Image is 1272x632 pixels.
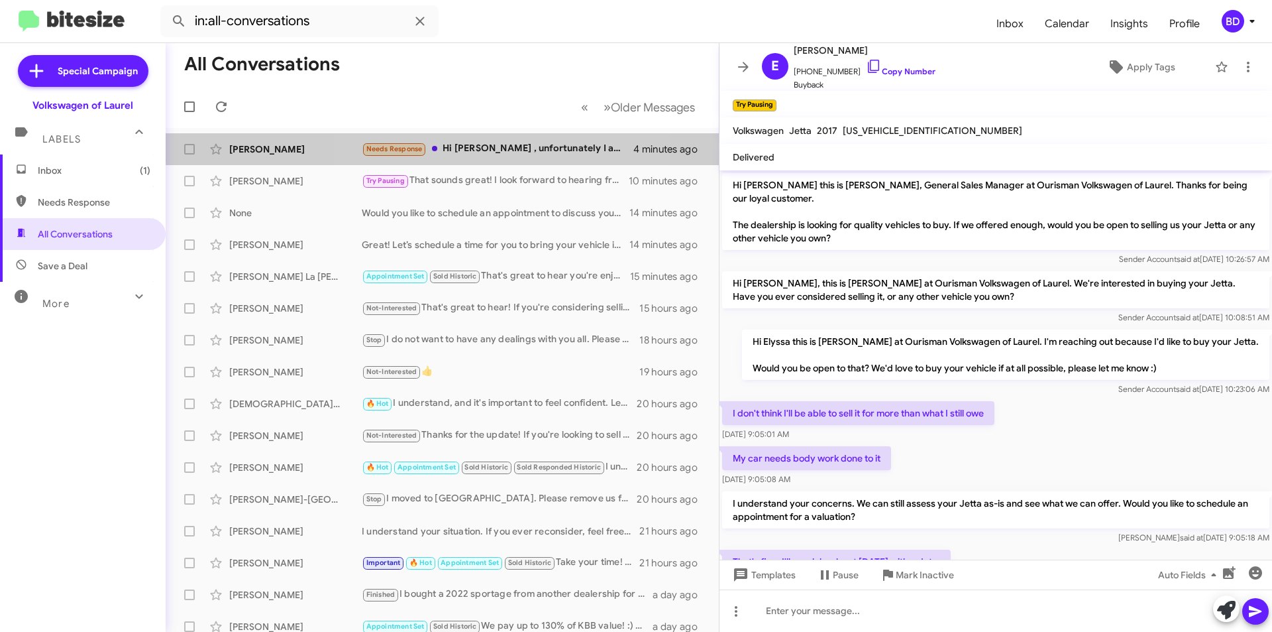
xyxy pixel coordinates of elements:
span: (1) [140,164,150,177]
div: I understand your situation. If you ever reconsider, feel free to reach out. We’re here to help w... [362,525,639,538]
p: That's fine. I'll reach back out [DATE] with a date. [722,550,951,574]
span: Sold Historic [433,622,477,631]
span: said at [1180,533,1203,542]
a: Copy Number [866,66,935,76]
div: 20 hours ago [637,493,708,506]
span: said at [1176,384,1199,394]
div: [PERSON_NAME] [229,525,362,538]
p: I understand your concerns. We can still assess your Jetta as-is and see what we can offer. Would... [722,491,1269,529]
div: Volkswagen of Laurel [32,99,133,112]
button: Previous [573,94,596,121]
div: 19 hours ago [639,365,708,379]
span: Appointment Set [366,622,425,631]
div: 14 minutes ago [629,206,708,220]
span: Sold Historic [508,558,552,567]
span: Inbox [38,164,150,177]
span: Volkswagen [733,125,784,137]
div: I moved to [GEOGRAPHIC_DATA]. Please remove us from your files. [362,491,637,507]
span: [DATE] 9:05:08 AM [722,474,790,484]
div: [PERSON_NAME] [229,238,362,251]
span: said at [1177,254,1200,264]
span: Pause [833,563,859,587]
span: 🔥 Hot [366,399,389,408]
span: Apply Tags [1127,55,1175,79]
div: 14 minutes ago [629,238,708,251]
span: Sender Account [DATE] 10:23:06 AM [1118,384,1269,394]
span: Buyback [794,78,935,92]
div: I understand your position. If you ever decide to sell your Tiguan in the future, I’m here to hel... [362,460,637,475]
span: Not-Interested [366,431,417,440]
span: All Conversations [38,227,113,241]
div: [PERSON_NAME] [229,365,362,379]
span: Sold Historic [433,272,477,281]
a: Insights [1100,5,1159,43]
small: Try Pausing [733,99,776,111]
span: Special Campaign [58,64,138,78]
div: 18 hours ago [639,334,708,347]
span: Sender Account [DATE] 10:26:57 AM [1119,254,1269,264]
span: E [771,56,779,77]
div: 20 hours ago [637,461,708,474]
div: [PERSON_NAME] [229,556,362,570]
div: Thanks for the update! If you're looking to sell another vehicle in the future, feel free to reac... [362,428,637,443]
button: Auto Fields [1147,563,1232,587]
div: [PERSON_NAME] [229,334,362,347]
span: [US_VEHICLE_IDENTIFICATION_NUMBER] [843,125,1022,137]
span: Older Messages [611,100,695,115]
div: 10 minutes ago [629,174,708,188]
div: I do not want to have any dealings with you all. Please do not contact me again. [362,332,639,348]
div: a day ago [653,588,708,601]
span: Jetta [789,125,812,137]
h1: All Conversations [184,54,340,75]
p: Hi [PERSON_NAME], this is [PERSON_NAME] at Ourisman Volkswagen of Laurel. We're interested in buy... [722,271,1269,308]
a: Inbox [986,5,1034,43]
div: [PERSON_NAME] [229,429,362,442]
span: [PHONE_NUMBER] [794,58,935,78]
p: I don't think I'll be able to sell it for more than what I still owe [722,401,994,425]
div: 15 hours ago [639,302,708,315]
div: Would you like to schedule an appointment to discuss your Tiguan? [362,206,629,220]
div: That's great to hear! If you're considering selling another vehicle or have any questions, feel f... [362,300,639,316]
a: Special Campaign [18,55,148,87]
div: [DEMOGRAPHIC_DATA][PERSON_NAME] [229,397,362,411]
a: Profile [1159,5,1210,43]
span: Stop [366,336,382,344]
div: That's great to hear you're enjoying your Golf R! If you ever change your mind and want to discus... [362,269,630,284]
div: Take your time! If you're ready to discuss selling your vehicle or have any questions, feel free ... [362,555,639,570]
span: Finished [366,590,396,599]
div: [PERSON_NAME] [229,143,362,156]
div: [PERSON_NAME]-[GEOGRAPHIC_DATA] [229,493,362,506]
span: Stop [366,495,382,503]
span: [PERSON_NAME] [794,42,935,58]
span: 2017 [817,125,837,137]
a: Calendar [1034,5,1100,43]
div: BD [1222,10,1244,32]
span: Sold Responded Historic [517,463,601,472]
p: Hi Elyssa this is [PERSON_NAME] at Ourisman Volkswagen of Laurel. I'm reaching out because I'd li... [742,330,1269,380]
span: Delivered [733,151,774,163]
div: I bought a 2022 sportage from another dealership for the same price you were selling the 2020 spo... [362,587,653,602]
div: 20 hours ago [637,429,708,442]
div: 4 minutes ago [633,143,708,156]
nav: Page navigation example [574,94,703,121]
span: 🔥 Hot [409,558,432,567]
span: 🔥 Hot [366,463,389,472]
div: 21 hours ago [639,525,708,538]
span: Labels [42,133,81,145]
span: said at [1176,312,1199,322]
span: Needs Response [38,196,150,209]
span: Not-Interested [366,304,417,312]
span: Important [366,558,401,567]
span: Auto Fields [1158,563,1222,587]
div: Hi [PERSON_NAME] , unfortunately I am in [GEOGRAPHIC_DATA] , so it d be a bit far for me to trave... [362,141,633,157]
span: » [604,99,611,115]
button: BD [1210,10,1257,32]
input: Search [160,5,439,37]
button: Next [596,94,703,121]
span: Templates [730,563,796,587]
span: Save a Deal [38,259,87,273]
